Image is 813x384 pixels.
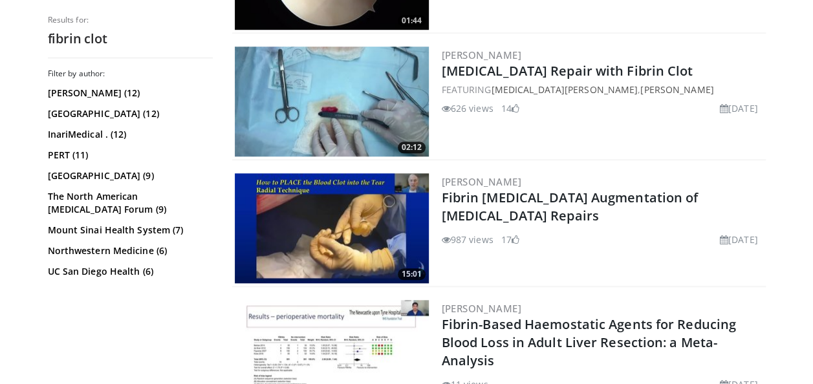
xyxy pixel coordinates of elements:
a: Fibrin [MEDICAL_DATA] Augmentation of [MEDICAL_DATA] Repairs [442,189,699,224]
a: [PERSON_NAME] [442,302,521,315]
a: [PERSON_NAME] (12) [48,87,210,100]
span: 02:12 [398,142,426,153]
a: [MEDICAL_DATA][PERSON_NAME] [491,83,638,96]
span: 15:01 [398,268,426,280]
span: 01:44 [398,15,426,27]
h3: Filter by author: [48,69,213,79]
a: [PERSON_NAME] [442,175,521,188]
a: [GEOGRAPHIC_DATA] (9) [48,169,210,182]
a: [MEDICAL_DATA] Repair with Fibrin Clot [442,62,693,80]
p: Results for: [48,15,213,25]
li: [DATE] [720,233,758,246]
a: The North American [MEDICAL_DATA] Forum (9) [48,190,210,216]
img: f96f48a1-444e-4019-ac39-4af36934be4f.300x170_q85_crop-smart_upscale.jpg [235,173,429,283]
a: Mount Sinai Health System (7) [48,224,210,237]
li: 626 views [442,101,493,115]
div: FEATURING , [442,83,763,96]
a: 15:01 [235,173,429,283]
a: 02:12 [235,47,429,156]
li: 14 [501,101,519,115]
a: [PERSON_NAME] [640,83,713,96]
a: Northwestern Medicine (6) [48,244,210,257]
a: Fibrin-Based Haemostatic Agents for Reducing Blood Loss in Adult Liver Resection: a Meta-Analysis [442,315,736,369]
a: UC San Diego Health (6) [48,265,210,278]
a: [PERSON_NAME] [442,48,521,61]
img: 9afb481d-6177-4fd8-a315-6af36d2e79db.300x170_q85_crop-smart_upscale.jpg [235,47,429,156]
a: PERT (11) [48,149,210,162]
li: 17 [501,233,519,246]
li: [DATE] [720,101,758,115]
h2: fibrin clot [48,30,213,47]
a: [GEOGRAPHIC_DATA] (12) [48,107,210,120]
a: InariMedical . (12) [48,128,210,141]
li: 987 views [442,233,493,246]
